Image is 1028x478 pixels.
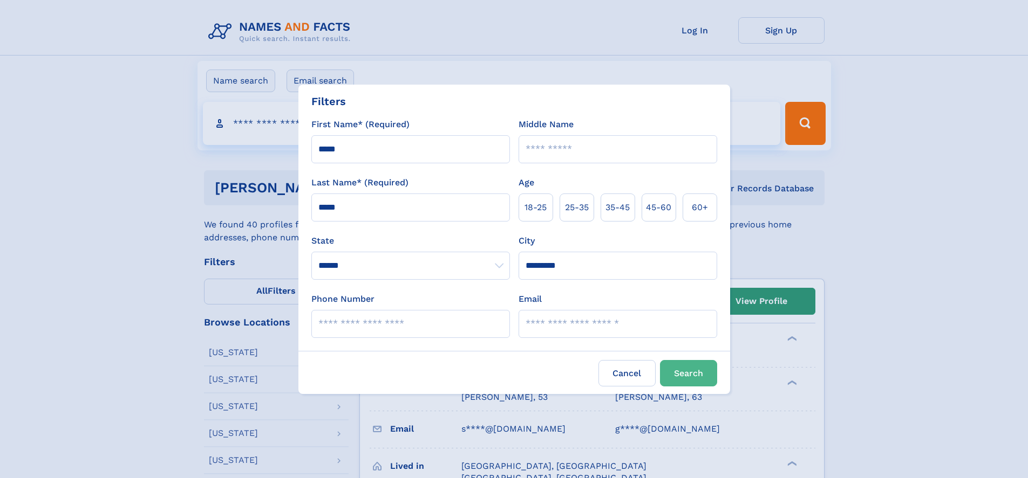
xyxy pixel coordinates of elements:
label: First Name* (Required) [311,118,410,131]
button: Search [660,360,717,386]
span: 18‑25 [525,201,547,214]
label: City [519,234,535,247]
label: Age [519,176,534,189]
label: Cancel [598,360,656,386]
span: 35‑45 [605,201,630,214]
span: 60+ [692,201,708,214]
label: Email [519,293,542,306]
label: Last Name* (Required) [311,176,409,189]
label: State [311,234,510,247]
label: Middle Name [519,118,574,131]
span: 45‑60 [646,201,671,214]
div: Filters [311,93,346,109]
label: Phone Number [311,293,375,306]
span: 25‑35 [565,201,589,214]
